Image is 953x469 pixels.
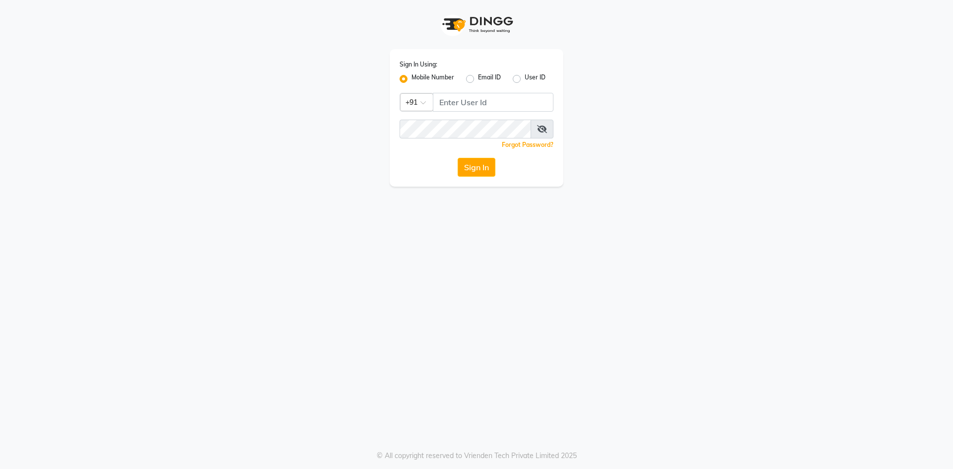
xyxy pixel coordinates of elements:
img: logo1.svg [437,10,516,39]
button: Sign In [458,158,495,177]
input: Username [433,93,553,112]
a: Forgot Password? [502,141,553,148]
label: User ID [525,73,545,85]
label: Mobile Number [411,73,454,85]
label: Sign In Using: [400,60,437,69]
label: Email ID [478,73,501,85]
input: Username [400,120,531,138]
